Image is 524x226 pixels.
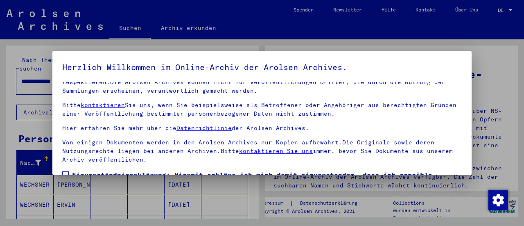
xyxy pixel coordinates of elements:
[62,138,462,164] p: Von einigen Dokumenten werden in den Arolsen Archives nur Kopien aufbewahrt.Die Originale sowie d...
[62,61,462,74] h5: Herzlich Willkommen im Online-Archiv der Arolsen Archives.
[239,147,313,155] a: kontaktieren Sie uns
[176,124,232,132] a: Datenrichtlinie
[81,101,125,109] a: kontaktieren
[62,101,462,118] p: Bitte Sie uns, wenn Sie beispielsweise als Betroffener oder Angehöriger aus berechtigten Gründen ...
[488,190,508,210] img: Zustimmung ändern
[62,124,462,132] p: Hier erfahren Sie mehr über die der Arolsen Archives.
[72,170,462,209] span: Einverständniserklärung: Hiermit erkläre ich mich damit einverstanden, dass ich sensible personen...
